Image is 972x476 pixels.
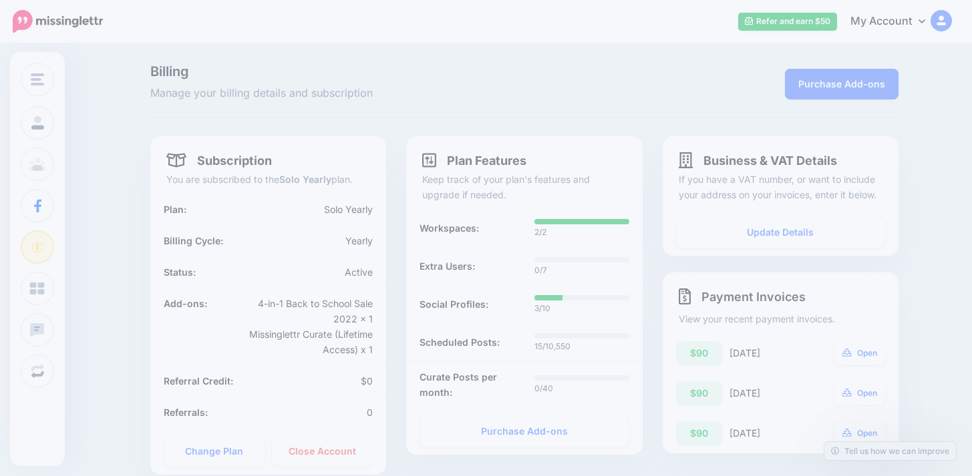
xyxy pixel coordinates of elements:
p: Keep track of your plan's features and upgrade if needed. [422,172,626,202]
div: $90 [676,381,723,405]
b: Status: [164,266,196,278]
div: $90 [676,421,723,445]
h4: Business & VAT Details [679,152,837,168]
p: If you have a VAT number, or want to include your address on your invoices, enter it below. [679,172,882,202]
div: Yearly [269,233,383,248]
a: Tell us how we can improve [824,442,956,460]
b: Scheduled Posts: [420,334,500,350]
a: Refer and earn $50 [738,13,837,31]
p: 2/2 [534,226,629,239]
a: Close Account [272,436,373,467]
div: $90 [676,341,723,365]
p: View your recent payment invoices. [679,311,882,326]
img: menu.png [31,73,44,85]
div: Active [269,264,383,280]
b: Plan: [164,204,186,215]
a: Open [834,421,885,445]
a: Purchase Add-ons [420,416,629,447]
p: 0/40 [534,382,629,395]
b: Extra Users: [420,258,475,274]
b: Referrals: [164,407,208,418]
b: Curate Posts per month: [420,369,514,400]
b: Solo Yearly [279,174,331,185]
b: Billing Cycle: [164,235,223,246]
div: [DATE] [730,341,809,365]
p: You are subscribed to the plan. [166,172,370,187]
b: Workspaces: [420,220,479,236]
a: Purchase Add-ons [785,69,899,99]
a: Update Details [676,217,885,248]
b: Referral Credit: [164,375,233,387]
div: $0 [269,373,383,389]
div: 4-in-1 Back to School Sale 2022 x 1 Missinglettr Curate (Lifetime Access) x 1 [230,296,383,357]
a: Open [834,341,885,365]
p: 3/10 [534,302,629,315]
h4: Payment Invoices [679,288,882,304]
h4: Subscription [166,152,272,168]
a: Change Plan [164,436,265,467]
div: [DATE] [730,421,809,445]
span: Manage your billing details and subscription [150,85,643,102]
span: Billing [150,65,643,78]
p: 15/10,550 [534,340,629,353]
p: 0/7 [534,264,629,277]
img: Missinglettr [13,10,103,33]
b: Social Profiles: [420,296,488,312]
b: Add-ons: [164,298,207,309]
div: Solo Yearly [230,202,383,217]
a: My Account [837,5,952,38]
span: 0 [367,407,373,418]
div: [DATE] [730,381,809,405]
h4: Plan Features [422,152,526,168]
a: Open [834,381,885,405]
